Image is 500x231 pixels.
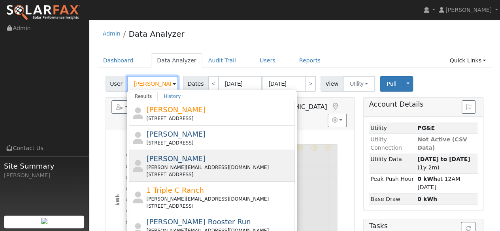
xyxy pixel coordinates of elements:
td: Utility [369,122,416,134]
a: Data Analyzer [151,53,202,68]
div: [STREET_ADDRESS] [146,139,293,146]
a: Results [129,92,158,101]
input: Select a User [127,76,178,92]
strong: 0 kWh [417,176,437,182]
a: History [158,92,187,101]
h5: Tasks [369,222,478,230]
span: Not Active (CSV Data) [417,136,467,151]
div: [PERSON_NAME][EMAIL_ADDRESS][DOMAIN_NAME] [146,195,293,203]
span: [PERSON_NAME] Rooster Run [146,218,251,226]
div: [STREET_ADDRESS] [146,115,293,122]
td: Peak Push Hour [369,173,416,193]
span: View [321,76,343,92]
div: [PERSON_NAME] [4,171,85,180]
a: Map [331,103,340,111]
span: [PERSON_NAME] [445,7,492,13]
span: 1 Triple C Ranch [146,186,204,194]
a: Admin [103,30,121,37]
span: [PERSON_NAME] [146,105,206,114]
text: 0.4 [126,208,131,213]
td: Utility Data [369,154,416,173]
span: Tiburon, [GEOGRAPHIC_DATA] [234,103,327,111]
strong: [DATE] to [DATE] [417,156,470,162]
strong: 0 kWh [417,196,437,202]
h5: Account Details [369,100,478,109]
div: [STREET_ADDRESS] [146,171,293,178]
text: 0.5 [126,197,131,202]
button: Pull [380,76,403,92]
div: [PERSON_NAME][EMAIL_ADDRESS][DOMAIN_NAME] [146,164,293,171]
span: Site Summary [4,161,85,171]
button: Utility [343,76,375,92]
span: [PERSON_NAME] [146,130,206,138]
text: kWh [115,194,120,206]
a: Reports [293,53,326,68]
span: User [106,76,127,92]
div: [STREET_ADDRESS] [146,203,293,210]
text: 0.8 [126,164,131,168]
td: Base Draw [369,193,416,205]
span: (1y 2m) [417,156,470,171]
button: Issue History [462,100,475,114]
a: Users [254,53,281,68]
text: 0.7 [126,175,131,180]
span: Pull [387,81,396,87]
text: 0.9 [126,153,131,157]
text: 0.6 [126,186,131,191]
strong: ID: null, authorized: 08/17/25 [417,125,435,131]
span: Utility Connection [370,136,402,151]
a: Audit Trail [202,53,242,68]
a: Data Analyzer [128,29,184,39]
img: SolarFax [6,4,80,21]
a: Quick Links [443,53,492,68]
a: < [208,76,219,92]
span: [PERSON_NAME] [146,154,206,163]
a: Dashboard [97,53,140,68]
a: > [305,76,316,92]
span: Dates [183,76,208,92]
td: at 12AM [DATE] [416,173,478,193]
text: 0.3 [126,220,131,224]
img: retrieve [41,218,47,224]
